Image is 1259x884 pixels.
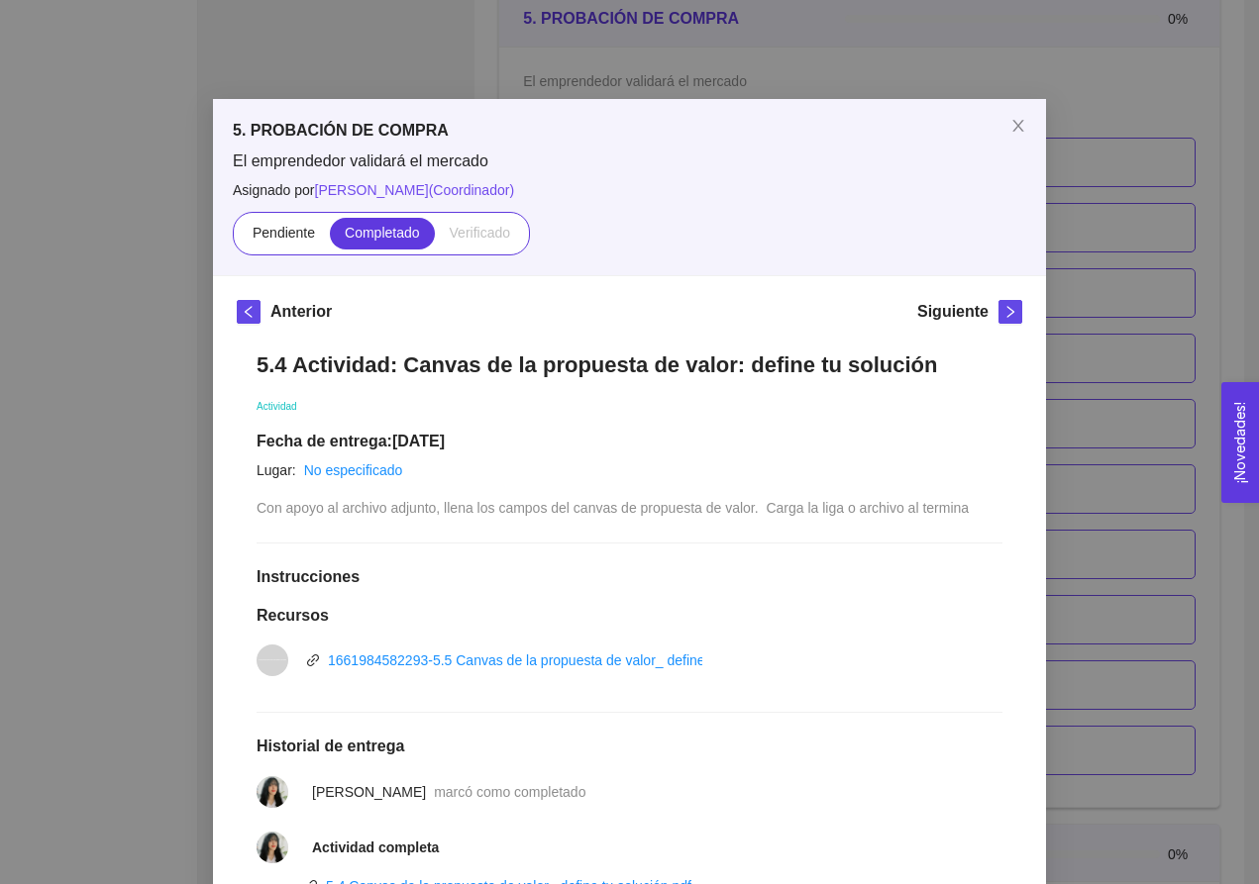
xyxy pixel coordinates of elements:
span: Verificado [450,225,510,241]
span: El emprendedor validará el mercado [233,150,1026,172]
h5: 5. PROBACIÓN DE COMPRA [233,119,1026,143]
h5: Siguiente [917,300,989,324]
button: Open Feedback Widget [1221,382,1259,503]
img: 1754519023832-IMG_4413.jpeg [257,832,288,863]
button: left [237,300,261,324]
span: [PERSON_NAME] [312,784,426,800]
span: link [306,653,320,667]
span: Pendiente [253,225,315,241]
span: Con apoyo al archivo adjunto, llena los campos del canvas de propuesta de valor. Carga la liga o ... [257,500,969,516]
span: Asignado por [233,179,1026,201]
span: Actividad [257,401,297,412]
h1: Historial de entrega [257,737,1002,756]
strong: Actividad completa [312,839,439,855]
span: right [999,305,1021,319]
span: left [238,305,260,319]
a: No especificado [304,462,403,478]
span: Completado [345,225,420,241]
h1: 5.4 Actividad: Canvas de la propuesta de valor: define tu solución [257,351,1002,378]
span: vnd.openxmlformats-officedocument.presentationml.presentation [259,659,286,661]
span: close [1010,118,1026,134]
h1: Recursos [257,606,1002,626]
h1: Instrucciones [257,567,1002,587]
a: 1661984582293-5.5 Canvas de la propuesta de valor_ define tu solución.pptx [328,652,805,668]
h1: Fecha de entrega: [DATE] [257,432,1002,451]
span: marcó como completado [434,784,585,800]
article: Lugar: [257,459,296,481]
button: Close [991,99,1046,154]
h5: Anterior [270,300,332,324]
img: 1754519023832-IMG_4413.jpeg [257,776,288,808]
button: right [998,300,1022,324]
span: [PERSON_NAME] ( Coordinador ) [315,182,515,198]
